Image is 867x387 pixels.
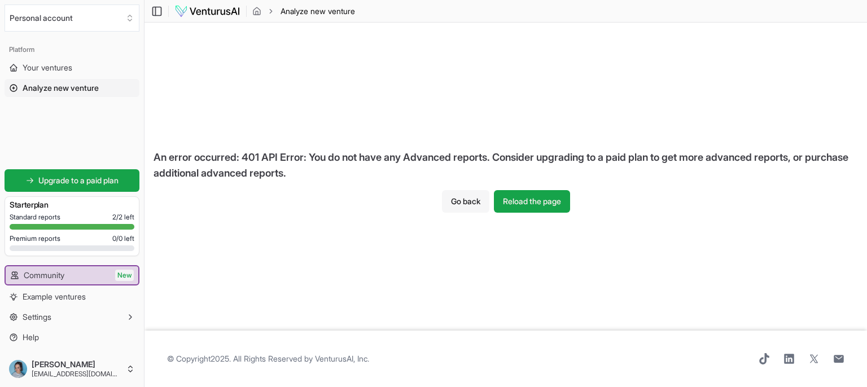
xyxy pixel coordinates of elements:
[5,328,139,346] a: Help
[32,359,121,370] span: [PERSON_NAME]
[115,270,134,281] span: New
[252,6,355,17] nav: breadcrumb
[23,311,51,323] span: Settings
[315,354,367,363] a: VenturusAI, Inc
[281,6,355,17] span: Analyze new venture
[5,169,139,192] a: Upgrade to a paid plan
[174,5,240,18] img: logo
[23,62,72,73] span: Your ventures
[23,82,99,94] span: Analyze new venture
[23,291,86,302] span: Example ventures
[10,213,60,222] span: Standard reports
[5,288,139,306] a: Example ventures
[5,355,139,382] button: [PERSON_NAME][EMAIL_ADDRESS][DOMAIN_NAME]
[112,213,134,222] span: 2 / 2 left
[24,270,64,281] span: Community
[9,360,27,378] img: ACg8ocLcxkQDU4LEtVRygbbVj5-A00gBqSTrWXZ0VkbqEG1ZE_Ahp6ka=s96-c
[144,140,867,190] div: An error occurred: 401 API Error: You do not have any Advanced reports. Consider upgrading to a p...
[38,175,119,186] span: Upgrade to a paid plan
[10,234,60,243] span: Premium reports
[442,190,489,213] button: Go back
[167,353,369,364] span: © Copyright 2025 . All Rights Reserved by .
[5,59,139,77] a: Your ventures
[112,234,134,243] span: 0 / 0 left
[23,332,39,343] span: Help
[494,190,570,213] button: Reload the page
[32,370,121,379] span: [EMAIL_ADDRESS][DOMAIN_NAME]
[6,266,138,284] a: CommunityNew
[10,199,134,210] h3: Starter plan
[5,41,139,59] div: Platform
[5,79,139,97] a: Analyze new venture
[5,308,139,326] button: Settings
[5,5,139,32] button: Select an organization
